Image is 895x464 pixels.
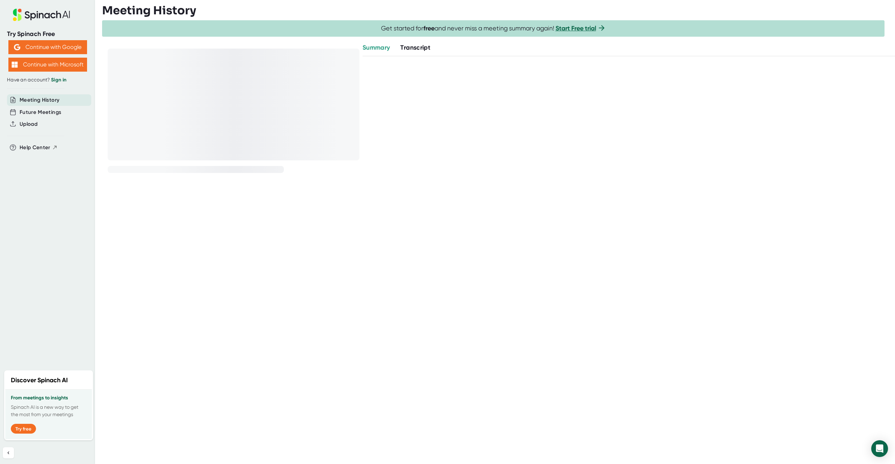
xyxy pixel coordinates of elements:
button: Collapse sidebar [3,447,14,458]
button: Help Center [20,144,58,152]
span: Summary [363,44,390,51]
a: Start Free trial [556,24,596,32]
button: Meeting History [20,96,59,104]
div: Open Intercom Messenger [871,440,888,457]
button: Continue with Google [8,40,87,54]
a: Sign in [51,77,66,83]
button: Try free [11,424,36,434]
button: Summary [363,43,390,52]
span: Get started for and never miss a meeting summary again! [381,24,606,32]
button: Continue with Microsoft [8,58,87,72]
button: Future Meetings [20,108,61,116]
img: Aehbyd4JwY73AAAAAElFTkSuQmCC [14,44,20,50]
button: Transcript [400,43,430,52]
div: Have an account? [7,77,88,83]
div: Try Spinach Free [7,30,88,38]
button: Upload [20,120,37,128]
h3: From meetings to insights [11,395,86,401]
span: Transcript [400,44,430,51]
p: Spinach AI is a new way to get the most from your meetings [11,404,86,418]
h3: Meeting History [102,4,196,17]
h2: Discover Spinach AI [11,376,68,385]
span: Help Center [20,144,50,152]
b: free [423,24,435,32]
